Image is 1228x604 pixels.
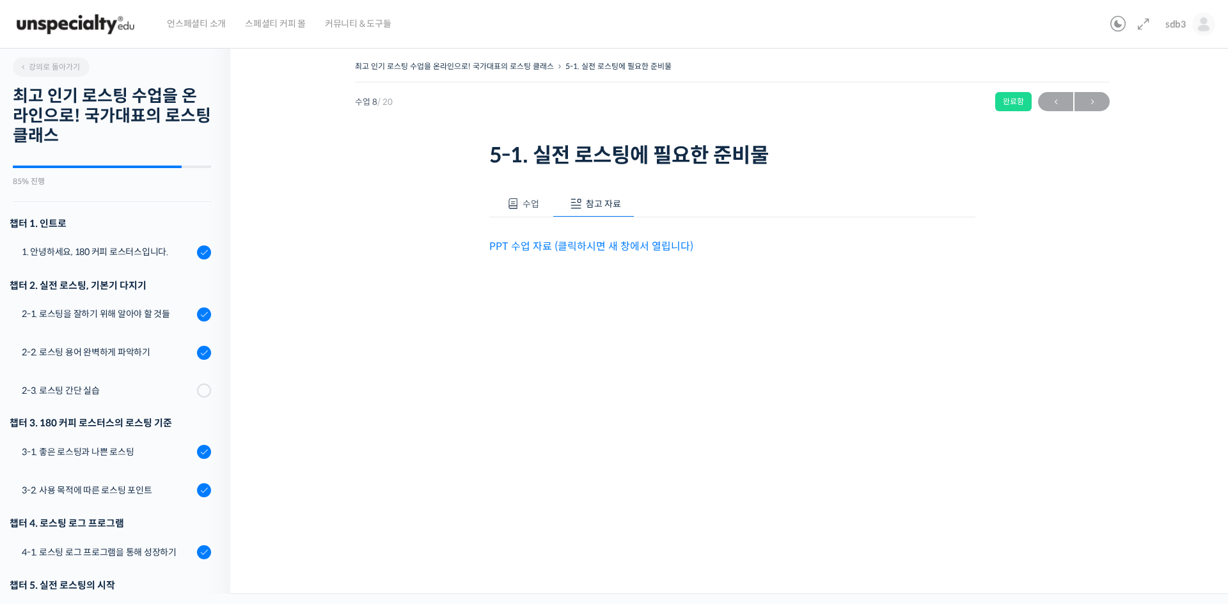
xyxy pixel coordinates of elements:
[1165,19,1186,30] span: sdb3
[10,515,211,532] div: 챕터 4. 로스팅 로그 프로그램
[377,97,393,107] span: / 20
[489,143,975,167] h1: 5-1. 실전 로스팅에 필요한 준비물
[22,245,193,259] div: 1. 안녕하세요, 180 커피 로스터스입니다.
[13,178,211,185] div: 85% 진행
[10,577,211,594] div: 챕터 5. 실전 로스팅의 시작
[355,98,393,106] span: 수업 8
[565,61,672,71] a: 5-1. 실전 로스팅에 필요한 준비물
[1038,92,1073,111] a: ←이전
[10,215,211,232] h3: 챕터 1. 인트로
[22,445,193,459] div: 3-1. 좋은 로스팅과 나쁜 로스팅
[1038,93,1073,111] span: ←
[489,240,693,253] a: PPT 수업 자료 (클릭하시면 새 창에서 열립니다)
[22,345,193,359] div: 2-2. 로스팅 용어 완벽하게 파악하기
[586,198,621,210] span: 참고 자료
[22,383,193,398] div: 2-3. 로스팅 간단 실습
[1074,93,1110,111] span: →
[355,61,554,71] a: 최고 인기 로스팅 수업을 온라인으로! 국가대표의 로스팅 클래스
[19,62,80,72] span: 강의로 돌아가기
[22,307,193,321] div: 2-1. 로스팅을 잘하기 위해 알아야 할 것들
[13,86,211,146] h2: 최고 인기 로스팅 수업을 온라인으로! 국가대표의 로스팅 클래스
[1074,92,1110,111] a: 다음→
[13,58,90,77] a: 강의로 돌아가기
[22,545,193,559] div: 4-1. 로스팅 로그 프로그램을 통해 성장하기
[10,414,211,431] div: 챕터 3. 180 커피 로스터스의 로스팅 기준
[995,92,1032,111] div: 완료함
[22,483,193,497] div: 3-2. 사용 목적에 따른 로스팅 포인트
[10,277,211,294] div: 챕터 2. 실전 로스팅, 기본기 다지기
[523,198,539,210] span: 수업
